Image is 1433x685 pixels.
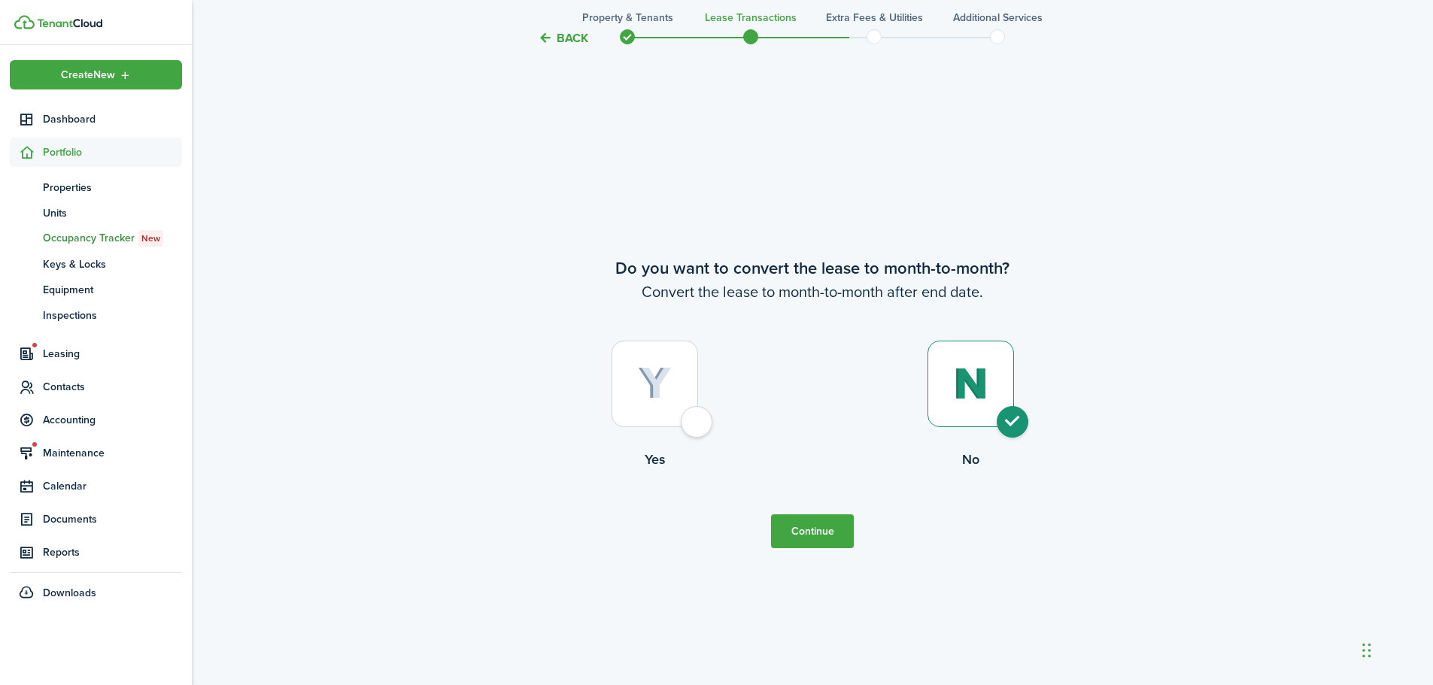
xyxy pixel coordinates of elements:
[61,70,115,80] span: Create New
[43,111,182,127] span: Dashboard
[953,368,988,400] img: No (selected)
[10,277,182,302] a: Equipment
[496,256,1128,280] wizard-step-header-title: Do you want to convert the lease to month-to-month?
[953,10,1043,26] h3: Additional Services
[43,585,96,601] span: Downloads
[37,19,102,28] img: TenantCloud
[582,10,673,26] h3: Property & Tenants
[43,205,182,221] span: Units
[10,60,182,89] button: Open menu
[10,302,182,328] a: Inspections
[496,280,1128,303] wizard-step-header-description: Convert the lease to month-to-month after end date.
[43,544,182,560] span: Reports
[43,511,182,527] span: Documents
[10,251,182,277] a: Keys & Locks
[1183,523,1433,685] iframe: Chat Widget
[43,144,182,160] span: Portfolio
[10,174,182,200] a: Properties
[43,346,182,362] span: Leasing
[43,445,182,461] span: Maintenance
[43,412,182,428] span: Accounting
[705,10,797,26] h3: Lease Transactions
[1362,628,1371,673] div: Drag
[826,10,923,26] h3: Extra fees & Utilities
[43,256,182,272] span: Keys & Locks
[141,232,160,245] span: New
[10,200,182,226] a: Units
[43,379,182,395] span: Contacts
[771,514,854,548] button: Continue
[14,15,35,29] img: TenantCloud
[10,226,182,251] a: Occupancy TrackerNew
[10,105,182,134] a: Dashboard
[43,308,182,323] span: Inspections
[43,180,182,195] span: Properties
[638,367,672,400] img: Yes
[43,230,182,247] span: Occupancy Tracker
[538,30,588,46] button: Back
[812,450,1128,469] control-radio-card-title: No
[10,538,182,567] a: Reports
[43,282,182,298] span: Equipment
[496,450,812,469] control-radio-card-title: Yes
[43,478,182,494] span: Calendar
